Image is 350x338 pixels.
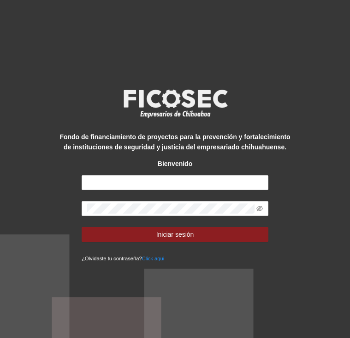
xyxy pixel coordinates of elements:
small: ¿Olvidaste tu contraseña? [82,256,164,261]
a: Click aqui [142,256,165,261]
strong: Fondo de financiamiento de proyectos para la prevención y fortalecimiento de instituciones de seg... [59,133,290,151]
span: Iniciar sesión [156,229,194,240]
span: eye-invisible [256,205,263,212]
button: Iniciar sesión [82,227,268,242]
strong: Bienvenido [158,160,192,167]
img: logo [118,86,233,121]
